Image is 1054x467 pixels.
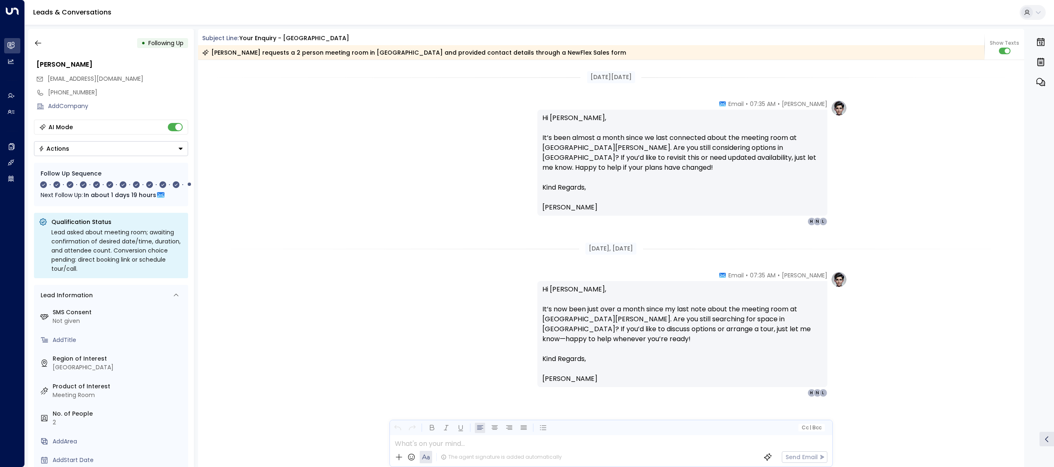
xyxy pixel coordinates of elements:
[542,354,586,364] span: Kind Regards,
[53,363,185,372] div: [GEOGRAPHIC_DATA]
[148,39,184,47] span: Following Up
[441,453,562,461] div: The agent signature is added automatically
[813,217,822,226] div: N
[542,374,597,384] span: [PERSON_NAME]
[728,271,744,279] span: Email
[392,423,403,433] button: Undo
[542,284,822,354] p: Hi [PERSON_NAME], It’s now been just over a month since my last note about the meeting room at [G...
[239,34,349,43] div: Your enquiry - [GEOGRAPHIC_DATA]
[53,391,185,400] div: Meeting Room
[48,75,143,83] span: lukenstclair@gmail.com
[33,7,111,17] a: Leads & Conversations
[48,102,188,111] div: AddCompany
[48,88,188,97] div: [PHONE_NUMBER]
[36,60,188,70] div: [PERSON_NAME]
[53,382,185,391] label: Product of Interest
[53,317,185,325] div: Not given
[202,48,626,57] div: [PERSON_NAME] requests a 2 person meeting room in [GEOGRAPHIC_DATA] and provided contact details ...
[141,36,145,51] div: •
[542,183,586,193] span: Kind Regards,
[782,100,827,108] span: [PERSON_NAME]
[587,71,635,83] div: [DATE][DATE]
[542,113,822,183] p: Hi [PERSON_NAME], It’s been almost a month since we last connected about the meeting room at [GEO...
[41,169,181,178] div: Follow Up Sequence
[53,418,185,427] div: 2
[48,75,143,83] span: [EMAIL_ADDRESS][DOMAIN_NAME]
[34,141,188,156] button: Actions
[798,424,824,432] button: Cc|Bcc
[585,243,636,255] div: [DATE], [DATE]
[807,217,816,226] div: H
[819,389,827,397] div: L
[53,456,185,465] div: AddStart Date
[778,271,780,279] span: •
[53,308,185,317] label: SMS Consent
[813,389,822,397] div: N
[819,217,827,226] div: L
[202,34,239,42] span: Subject Line:
[728,100,744,108] span: Email
[750,100,776,108] span: 07:35 AM
[831,271,847,288] img: profile-logo.png
[746,271,748,279] span: •
[407,423,417,433] button: Redo
[41,190,181,200] div: Next Follow Up:
[801,425,821,431] span: Cc Bcc
[84,190,156,200] span: In about 1 days 19 hours
[51,218,183,226] p: Qualification Status
[38,291,93,300] div: Lead Information
[34,141,188,156] div: Button group with a nested menu
[750,271,776,279] span: 07:35 AM
[831,100,847,116] img: profile-logo.png
[990,39,1019,47] span: Show Texts
[746,100,748,108] span: •
[48,123,73,131] div: AI Mode
[53,336,185,344] div: AddTitle
[39,145,69,152] div: Actions
[810,425,811,431] span: |
[782,271,827,279] span: [PERSON_NAME]
[53,409,185,418] label: No. of People
[51,228,183,273] div: Lead asked about meeting room; awaiting confirmation of desired date/time, duration, and attendee...
[53,354,185,363] label: Region of Interest
[53,437,185,446] div: AddArea
[778,100,780,108] span: •
[807,389,816,397] div: H
[542,202,597,212] span: [PERSON_NAME]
